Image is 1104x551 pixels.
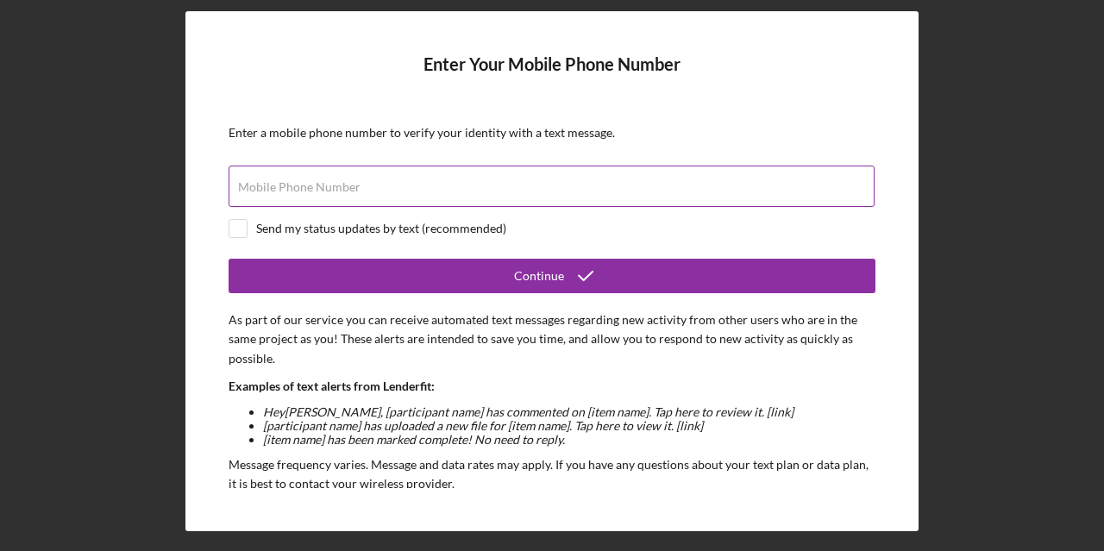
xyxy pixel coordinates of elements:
div: Send my status updates by text (recommended) [256,222,506,235]
p: As part of our service you can receive automated text messages regarding new activity from other ... [229,310,875,368]
h4: Enter Your Mobile Phone Number [229,54,875,100]
div: Continue [514,259,564,293]
label: Mobile Phone Number [238,180,361,194]
li: [item name] has been marked complete! No need to reply. [263,433,875,447]
p: Message frequency varies. Message and data rates may apply. If you have any questions about your ... [229,455,875,494]
p: Examples of text alerts from Lenderfit: [229,377,875,396]
li: Hey [PERSON_NAME] , [participant name] has commented on [item name]. Tap here to review it. [link] [263,405,875,419]
div: Enter a mobile phone number to verify your identity with a text message. [229,126,875,140]
button: Continue [229,259,875,293]
li: [participant name] has uploaded a new file for [item name]. Tap here to view it. [link] [263,419,875,433]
